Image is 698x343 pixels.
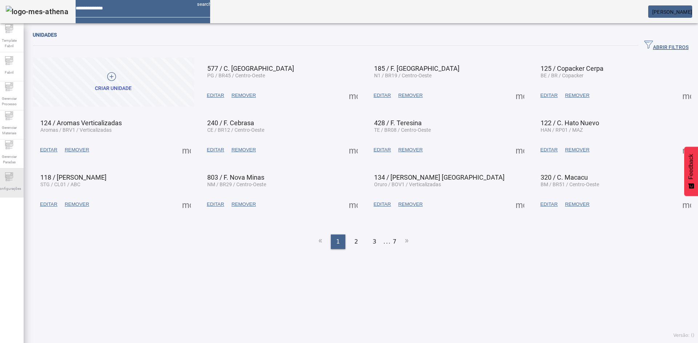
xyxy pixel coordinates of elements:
[370,143,395,156] button: EDITAR
[232,92,256,99] span: REMOVER
[541,65,603,72] span: 125 / Copacker Cerpa
[40,119,122,127] span: 124 / Aromas Verticalizadas
[36,143,61,156] button: EDITAR
[207,146,224,154] span: EDITAR
[65,146,89,154] span: REMOVER
[33,32,57,38] span: Unidades
[374,173,505,181] span: 134 / [PERSON_NAME] [GEOGRAPHIC_DATA]
[203,89,228,102] button: EDITAR
[688,154,694,179] span: Feedback
[180,143,193,156] button: Mais
[373,237,376,246] span: 3
[394,198,426,211] button: REMOVER
[540,201,558,208] span: EDITAR
[673,333,694,338] span: Versão: ()
[652,9,692,15] span: [PERSON_NAME]
[207,65,294,72] span: 577 / C. [GEOGRAPHIC_DATA]
[541,73,583,78] span: BE / BR / Copacker
[207,73,265,78] span: PG / BR45 / Centro-Oeste
[541,181,599,187] span: BM / BR51 / Centro-Oeste
[374,119,422,127] span: 428 / F. Teresina
[638,39,694,52] button: ABRIR FILTROS
[207,92,224,99] span: EDITAR
[684,147,698,196] button: Feedback - Mostrar pesquisa
[232,146,256,154] span: REMOVER
[347,89,360,102] button: Mais
[680,143,693,156] button: Mais
[565,201,589,208] span: REMOVER
[207,119,254,127] span: 240 / F. Cebrasa
[541,127,583,133] span: HAN / RP01 / MAZ
[228,89,260,102] button: REMOVER
[6,6,68,17] img: logo-mes-athena
[537,198,561,211] button: EDITAR
[565,146,589,154] span: REMOVER
[394,143,426,156] button: REMOVER
[398,92,422,99] span: REMOVER
[228,143,260,156] button: REMOVER
[203,198,228,211] button: EDITAR
[354,237,358,246] span: 2
[374,201,391,208] span: EDITAR
[228,198,260,211] button: REMOVER
[541,173,588,181] span: 320 / C. Macacu
[394,89,426,102] button: REMOVER
[561,143,593,156] button: REMOVER
[40,127,112,133] span: Aromas / BRV1 / Verticalizadas
[33,58,194,107] button: Criar unidade
[3,68,16,77] span: Fabril
[61,143,93,156] button: REMOVER
[398,201,422,208] span: REMOVER
[207,127,264,133] span: CE / BR12 / Centro-Oeste
[393,234,396,249] li: 7
[374,146,391,154] span: EDITAR
[40,181,80,187] span: STG / CL01 / ABC
[36,198,61,211] button: EDITAR
[347,143,360,156] button: Mais
[384,234,391,249] li: ...
[537,143,561,156] button: EDITAR
[207,173,264,181] span: 803 / F. Nova Minas
[40,173,107,181] span: 118 / [PERSON_NAME]
[398,146,422,154] span: REMOVER
[513,143,526,156] button: Mais
[61,198,93,211] button: REMOVER
[537,89,561,102] button: EDITAR
[565,92,589,99] span: REMOVER
[65,201,89,208] span: REMOVER
[374,127,431,133] span: TE / BR08 / Centro-Oeste
[370,89,395,102] button: EDITAR
[644,40,689,51] span: ABRIR FILTROS
[370,198,395,211] button: EDITAR
[374,65,460,72] span: 185 / F. [GEOGRAPHIC_DATA]
[680,198,693,211] button: Mais
[374,73,432,78] span: N1 / BR19 / Centro-Oeste
[232,201,256,208] span: REMOVER
[513,198,526,211] button: Mais
[40,201,57,208] span: EDITAR
[540,92,558,99] span: EDITAR
[561,89,593,102] button: REMOVER
[561,198,593,211] button: REMOVER
[207,201,224,208] span: EDITAR
[541,119,599,127] span: 122 / C. Hato Nuevo
[513,89,526,102] button: Mais
[540,146,558,154] span: EDITAR
[95,85,132,92] div: Criar unidade
[374,92,391,99] span: EDITAR
[180,198,193,211] button: Mais
[680,89,693,102] button: Mais
[40,146,57,154] span: EDITAR
[207,181,266,187] span: NM / BR29 / Centro-Oeste
[374,181,441,187] span: Oruro / BOV1 / Verticalizadas
[347,198,360,211] button: Mais
[203,143,228,156] button: EDITAR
